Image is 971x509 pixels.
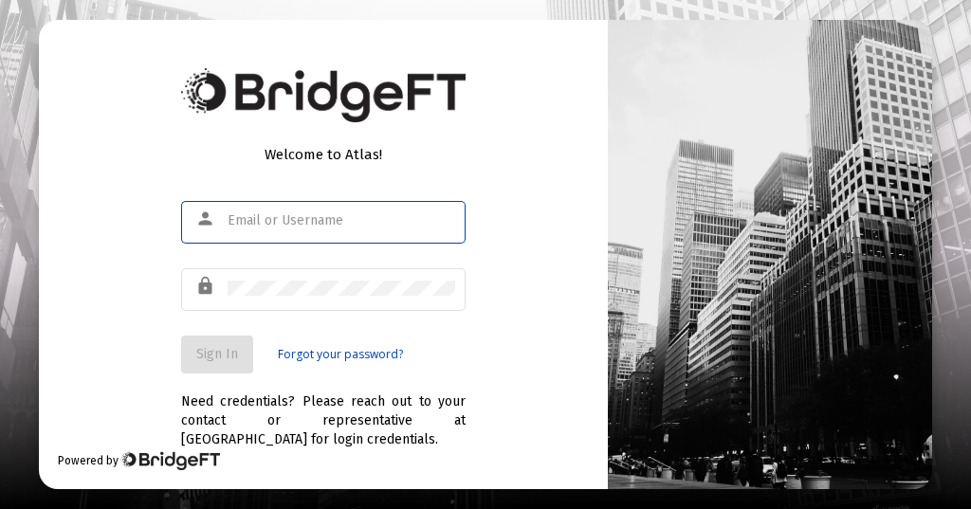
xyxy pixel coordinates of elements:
[120,451,220,470] img: Bridge Financial Technology Logo
[181,145,466,164] div: Welcome to Atlas!
[195,275,218,298] mat-icon: lock
[278,345,403,364] a: Forgot your password?
[181,336,253,373] button: Sign In
[228,213,455,228] input: Email or Username
[196,346,238,362] span: Sign In
[195,208,218,230] mat-icon: person
[181,373,466,449] div: Need credentials? Please reach out to your contact or representative at [GEOGRAPHIC_DATA] for log...
[181,68,466,122] img: Bridge Financial Technology Logo
[58,451,220,470] div: Powered by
